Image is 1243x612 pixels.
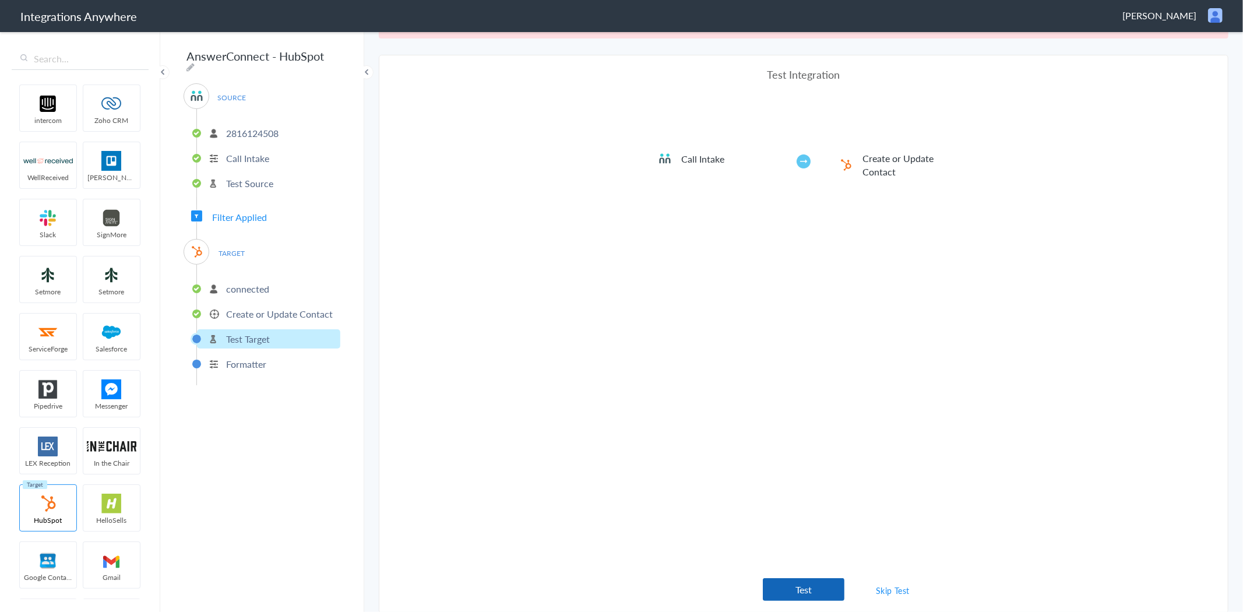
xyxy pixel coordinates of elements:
img: answerconnect-logo.svg [658,152,672,166]
img: FBM.png [87,379,136,399]
span: Pipedrive [20,401,76,411]
span: SignMore [83,230,140,240]
h5: Create or Update Contact [862,152,941,178]
span: Setmore [83,287,140,297]
img: lex-app-logo.svg [23,437,73,456]
img: hs-app-logo.svg [87,494,136,513]
span: HubSpot [20,515,76,525]
span: Messenger [83,401,140,411]
img: answerconnect-logo.svg [189,89,204,103]
p: Test Target [226,332,270,346]
img: serviceforge-icon.png [23,322,73,342]
span: LEX Reception [20,458,76,468]
span: Zoho CRM [83,115,140,125]
img: setmoreNew.jpg [87,265,136,285]
h1: Integrations Anywhere [20,8,137,24]
img: zoho-logo.svg [87,94,136,114]
img: setmoreNew.jpg [23,265,73,285]
span: TARGET [210,245,254,261]
span: WellReceived [20,173,76,182]
button: Test [763,578,844,601]
span: Salesforce [83,344,140,354]
p: Formatter [226,357,266,371]
img: hubspot-logo.svg [189,244,204,259]
p: Create or Update Contact [226,307,333,321]
span: Google Contacts [20,572,76,582]
span: SOURCE [210,90,254,105]
img: trello.png [87,151,136,171]
p: Call Intake [226,152,269,165]
p: connected [226,282,269,296]
img: hubspot-logo.svg [839,158,853,172]
img: hubspot-logo.svg [23,494,73,513]
img: slack-logo.svg [23,208,73,228]
span: Slack [20,230,76,240]
span: Setmore [20,287,76,297]
img: pipedrive.png [23,379,73,399]
img: gmail-logo.svg [87,551,136,571]
span: [PERSON_NAME] [1122,9,1196,22]
img: signmore-logo.png [87,208,136,228]
span: [PERSON_NAME] [83,173,140,182]
img: user.png [1208,8,1223,23]
img: wr-logo.svg [23,151,73,171]
span: HelloSells [83,515,140,525]
input: Search... [12,48,149,70]
h5: Call Intake [681,152,760,166]
img: intercom-logo.svg [23,94,73,114]
span: ServiceForge [20,344,76,354]
span: intercom [20,115,76,125]
a: Skip Test [862,580,924,601]
h4: Test Integration [658,67,949,82]
img: salesforce-logo.svg [87,322,136,342]
span: Filter Applied [212,210,267,224]
span: Gmail [83,572,140,582]
span: In the Chair [83,458,140,468]
p: 2816124508 [226,126,279,140]
img: inch-logo.svg [87,437,136,456]
p: Test Source [226,177,273,190]
img: googleContact_logo.png [23,551,73,571]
